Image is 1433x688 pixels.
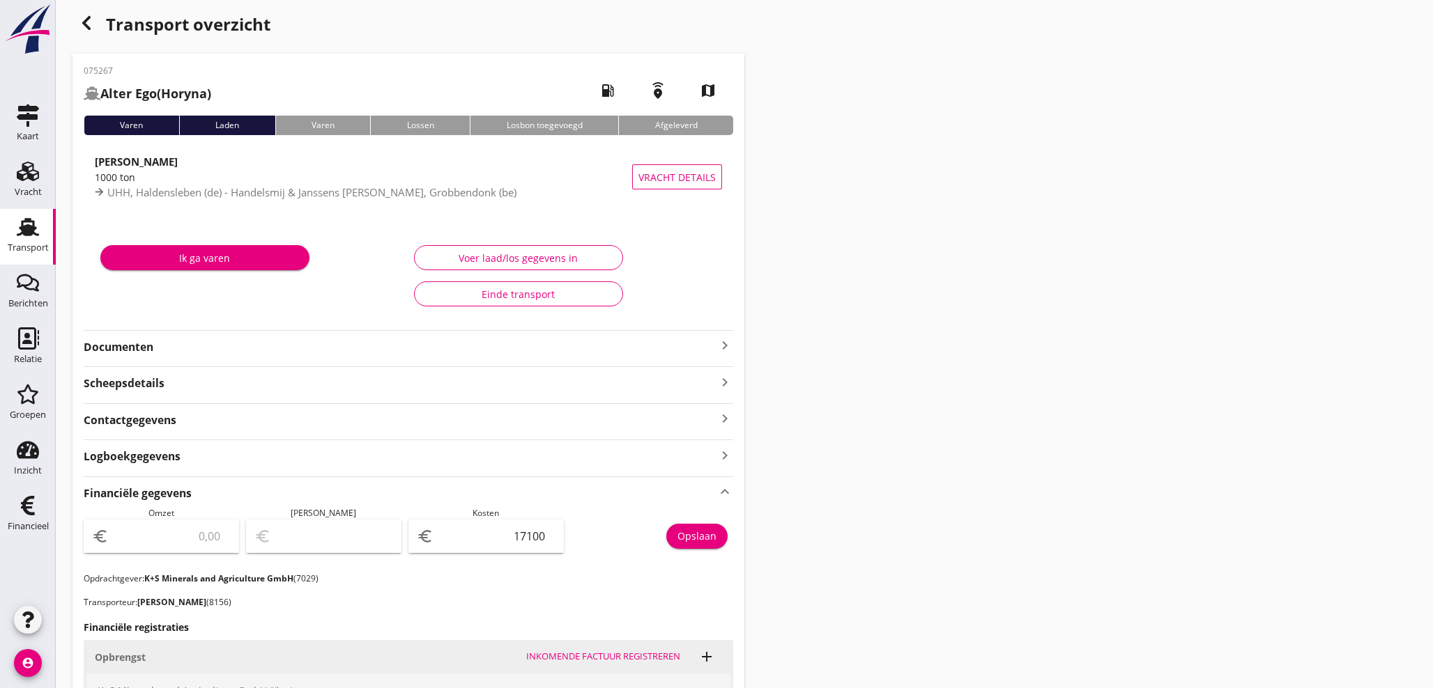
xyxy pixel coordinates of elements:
[426,287,611,302] div: Einde transport
[716,337,733,354] i: keyboard_arrow_right
[689,71,728,110] i: map
[521,647,686,666] button: Inkomende factuur registreren
[84,448,181,464] strong: Logboekgegevens
[92,528,109,545] i: euro
[144,572,293,584] strong: K+S Minerals and Agriculture GmbH
[588,71,627,110] i: local_gas_station
[112,525,231,547] input: 0,00
[84,412,176,428] strong: Contactgegevens
[84,572,733,585] p: Opdrachtgever: (7029)
[84,375,164,391] strong: Scheepsdetails
[100,85,157,102] strong: Alter Ego
[84,84,211,103] h2: (Horyna)
[426,251,611,265] div: Voer laad/los gegevens in
[414,245,623,270] button: Voer laad/los gegevens in
[84,596,733,609] p: Transporteur: (8156)
[417,528,434,545] i: euro
[698,648,715,665] i: add
[716,483,733,501] i: keyboard_arrow_up
[95,155,178,169] strong: [PERSON_NAME]
[638,71,677,110] i: emergency_share
[526,650,680,664] div: Inkomende factuur registreren
[638,170,716,185] span: Vracht details
[95,170,632,185] div: 1000 ton
[107,185,516,199] span: UHH, Haldensleben (de) - Handelsmij & Janssens [PERSON_NAME], Grobbendonk (be)
[677,529,716,543] div: Opslaan
[15,187,42,196] div: Vracht
[84,146,733,208] a: [PERSON_NAME]1000 tonUHH, Haldensleben (de) - Handelsmij & Janssens [PERSON_NAME], Grobbendonk (b...
[72,9,744,54] h1: Transport overzicht
[10,410,46,419] div: Groepen
[666,524,728,549] button: Opslaan
[8,243,49,252] div: Transport
[716,409,733,428] i: keyboard_arrow_right
[14,354,42,363] div: Relatie
[716,446,733,464] i: keyboard_arrow_right
[84,620,733,634] h3: Financiële registraties
[8,299,48,308] div: Berichten
[716,373,733,391] i: keyboard_arrow_right
[17,132,39,141] div: Kaart
[84,65,211,77] p: 075267
[84,116,179,135] div: Varen
[414,281,623,306] button: Einde transport
[8,522,49,531] div: Financieel
[112,251,298,265] div: Ik ga varen
[137,596,206,608] strong: [PERSON_NAME]
[148,507,174,519] span: Omzet
[14,466,42,475] div: Inzicht
[14,649,42,677] i: account_circle
[291,507,357,519] span: [PERSON_NAME]
[370,116,470,135] div: Lossen
[473,507,500,519] span: Kosten
[275,116,371,135] div: Varen
[470,116,618,135] div: Losbon toegevoegd
[179,116,275,135] div: Laden
[436,525,555,547] input: 0,00
[84,485,192,501] strong: Financiële gegevens
[95,650,146,664] strong: Opbrengst
[84,339,716,355] strong: Documenten
[100,245,309,270] button: Ik ga varen
[632,164,722,189] button: Vracht details
[618,116,733,135] div: Afgeleverd
[3,3,53,55] img: logo-small.a267ee39.svg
